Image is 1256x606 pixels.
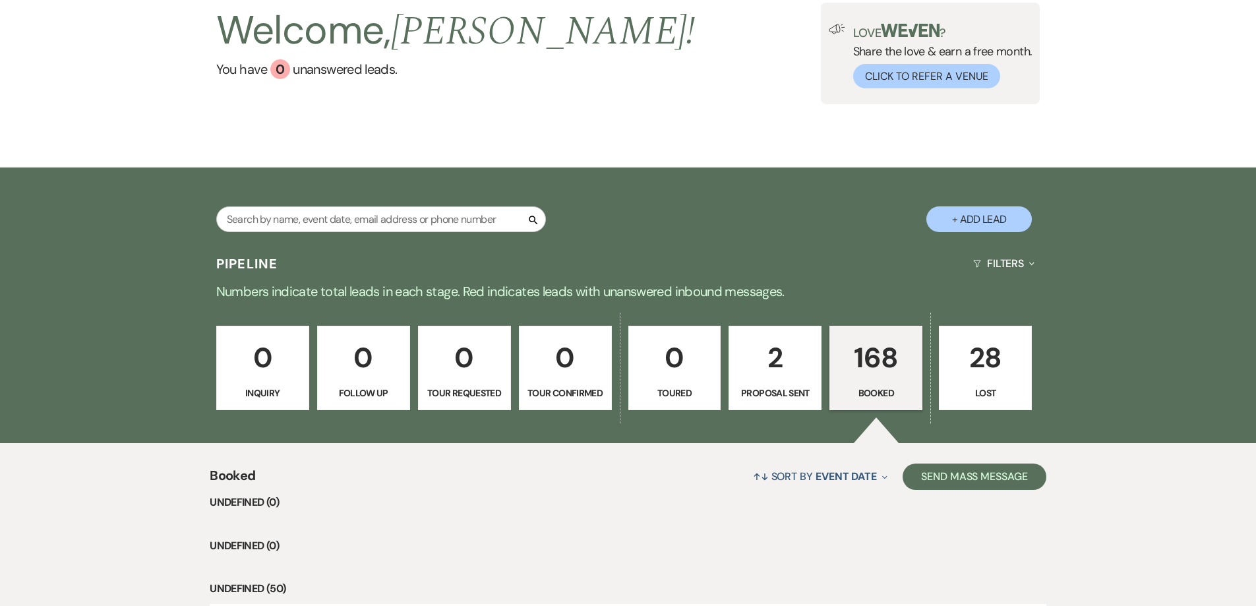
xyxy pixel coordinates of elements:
p: Love ? [853,24,1032,39]
p: 0 [637,336,713,380]
a: 28Lost [939,326,1032,410]
a: 2Proposal Sent [729,326,822,410]
a: 0Inquiry [216,326,309,410]
a: 0Tour Confirmed [519,326,612,410]
p: Proposal Sent [737,386,813,400]
p: 0 [427,336,502,380]
a: 0Follow Up [317,326,410,410]
li: undefined (50) [210,580,1046,597]
li: undefined (0) [210,537,1046,555]
p: Lost [947,386,1023,400]
p: Numbers indicate total leads in each stage. Red indicates leads with unanswered inbound messages. [154,281,1103,302]
a: 168Booked [829,326,922,410]
p: 2 [737,336,813,380]
p: Tour Requested [427,386,502,400]
a: You have 0 unanswered leads. [216,59,696,79]
h3: Pipeline [216,255,278,273]
h2: Welcome, [216,3,696,59]
button: Filters [968,246,1040,281]
p: 28 [947,336,1023,380]
button: Sort By Event Date [748,459,893,494]
button: Send Mass Message [903,464,1046,490]
div: 0 [270,59,290,79]
p: Toured [637,386,713,400]
span: ↑↓ [753,470,769,483]
p: Booked [838,386,914,400]
p: 168 [838,336,914,380]
p: 0 [225,336,301,380]
a: 0Toured [628,326,721,410]
input: Search by name, event date, email address or phone number [216,206,546,232]
p: Follow Up [326,386,402,400]
button: Click to Refer a Venue [853,64,1000,88]
p: 0 [326,336,402,380]
img: loud-speaker-illustration.svg [829,24,845,34]
button: + Add Lead [926,206,1032,232]
span: [PERSON_NAME] ! [391,1,696,62]
a: 0Tour Requested [418,326,511,410]
p: Tour Confirmed [527,386,603,400]
p: Inquiry [225,386,301,400]
li: undefined (0) [210,494,1046,511]
span: Booked [210,466,255,494]
p: 0 [527,336,603,380]
span: Event Date [816,470,877,483]
img: weven-logo-green.svg [881,24,940,37]
div: Share the love & earn a free month. [845,24,1032,88]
